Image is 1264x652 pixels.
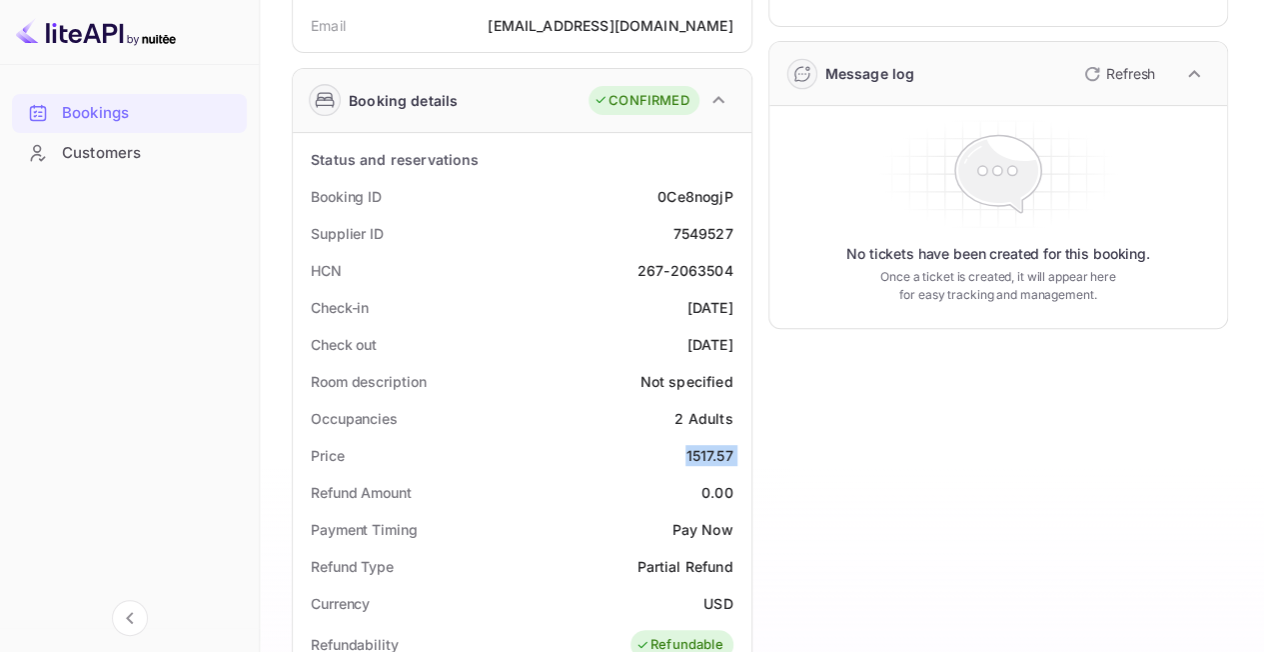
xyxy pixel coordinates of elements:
[657,186,732,207] div: 0Ce8nogjP
[703,593,732,614] div: USD
[311,334,377,355] div: Check out
[62,142,237,165] div: Customers
[687,334,733,355] div: [DATE]
[311,15,346,36] div: Email
[311,408,398,429] div: Occupancies
[311,149,479,170] div: Status and reservations
[12,94,247,131] a: Bookings
[637,260,733,281] div: 267-2063504
[12,134,247,173] div: Customers
[311,519,418,540] div: Payment Timing
[640,371,733,392] div: Not specified
[349,90,458,111] div: Booking details
[12,134,247,171] a: Customers
[311,371,426,392] div: Room description
[311,186,382,207] div: Booking ID
[674,408,732,429] div: 2 Adults
[846,244,1150,264] p: No tickets have been created for this booking.
[311,482,412,503] div: Refund Amount
[672,223,732,244] div: 7549527
[311,297,369,318] div: Check-in
[488,15,732,36] div: [EMAIL_ADDRESS][DOMAIN_NAME]
[685,445,732,466] div: 1517.57
[687,297,733,318] div: [DATE]
[12,94,247,133] div: Bookings
[311,223,384,244] div: Supplier ID
[62,102,237,125] div: Bookings
[1106,63,1155,84] p: Refresh
[594,91,688,111] div: CONFIRMED
[16,16,176,48] img: LiteAPI logo
[311,593,370,614] div: Currency
[876,268,1119,304] p: Once a ticket is created, it will appear here for easy tracking and management.
[671,519,732,540] div: Pay Now
[112,600,148,636] button: Collapse navigation
[311,445,345,466] div: Price
[636,556,732,577] div: Partial Refund
[701,482,733,503] div: 0.00
[1072,58,1163,90] button: Refresh
[311,556,394,577] div: Refund Type
[825,63,915,84] div: Message log
[311,260,342,281] div: HCN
